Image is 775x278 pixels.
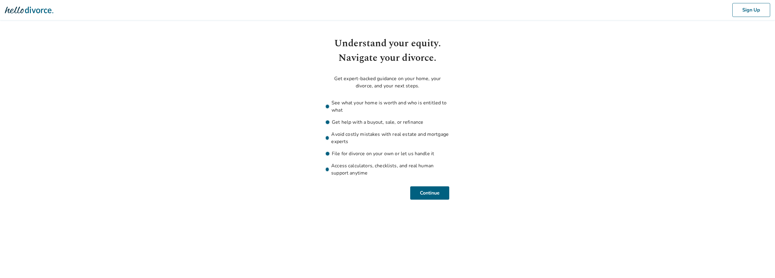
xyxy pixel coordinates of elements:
[410,186,449,200] button: Continue
[732,3,770,17] button: Sign Up
[326,99,449,114] li: See what your home is worth and who is entitled to what
[326,75,449,90] p: Get expert-backed guidance on your home, your divorce, and your next steps.
[5,4,53,16] img: Hello Divorce Logo
[326,131,449,145] li: Avoid costly mistakes with real estate and mortgage experts
[326,36,449,65] h1: Understand your equity. Navigate your divorce.
[326,150,449,157] li: File for divorce on your own or let us handle it
[326,162,449,177] li: Access calculators, checklists, and real human support anytime
[326,119,449,126] li: Get help with a buyout, sale, or refinance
